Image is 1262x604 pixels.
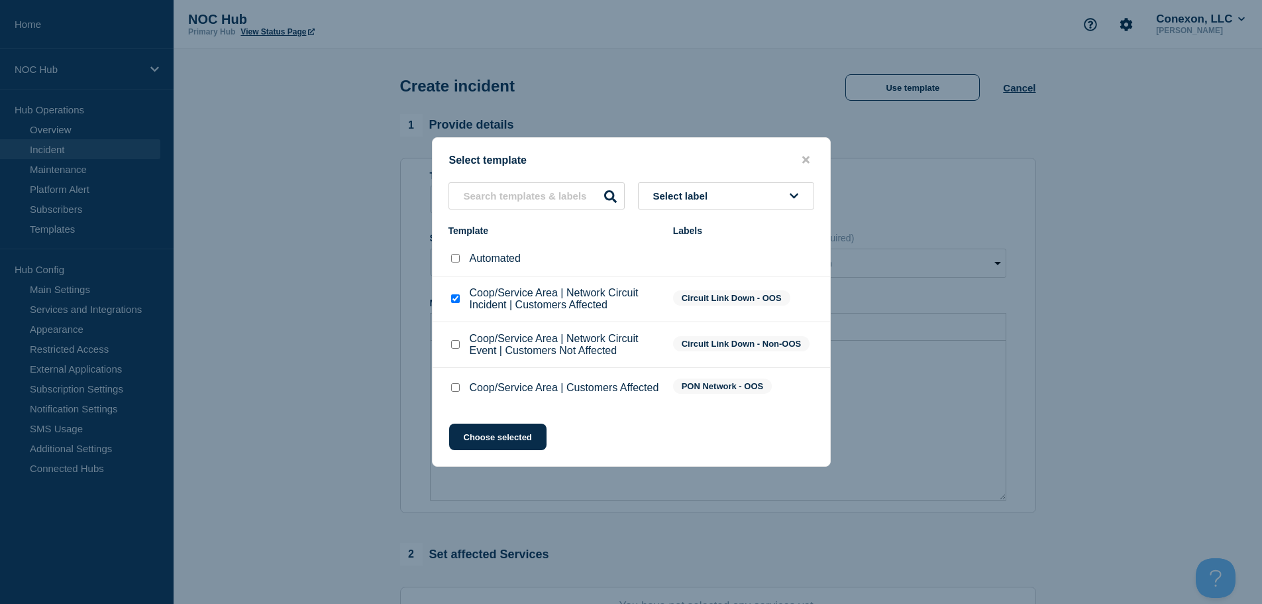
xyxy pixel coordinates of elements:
[470,287,660,311] p: Coop/Service Area | Network Circuit Incident | Customers Affected
[470,253,521,265] p: Automated
[448,182,625,210] input: Search templates & labels
[449,424,547,450] button: Choose selected
[653,190,713,202] span: Select label
[673,290,790,306] span: Circuit Link Down - OOS
[798,154,814,166] button: close button
[451,294,460,303] input: Coop/Service Area | Network Circuit Incident | Customers Affected checkbox
[451,383,460,392] input: Coop/Service Area | Customers Affected checkbox
[673,225,814,236] div: Labels
[448,225,660,236] div: Template
[470,333,660,357] p: Coop/Service Area | Network Circuit Event | Customers Not Affected
[433,154,830,166] div: Select template
[451,340,460,349] input: Coop/Service Area | Network Circuit Event | Customers Not Affected checkbox
[638,182,814,210] button: Select label
[673,379,772,394] span: PON Network - OOS
[673,336,810,351] span: Circuit Link Down - Non-OOS
[470,382,659,394] p: Coop/Service Area | Customers Affected
[451,254,460,263] input: Automated checkbox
